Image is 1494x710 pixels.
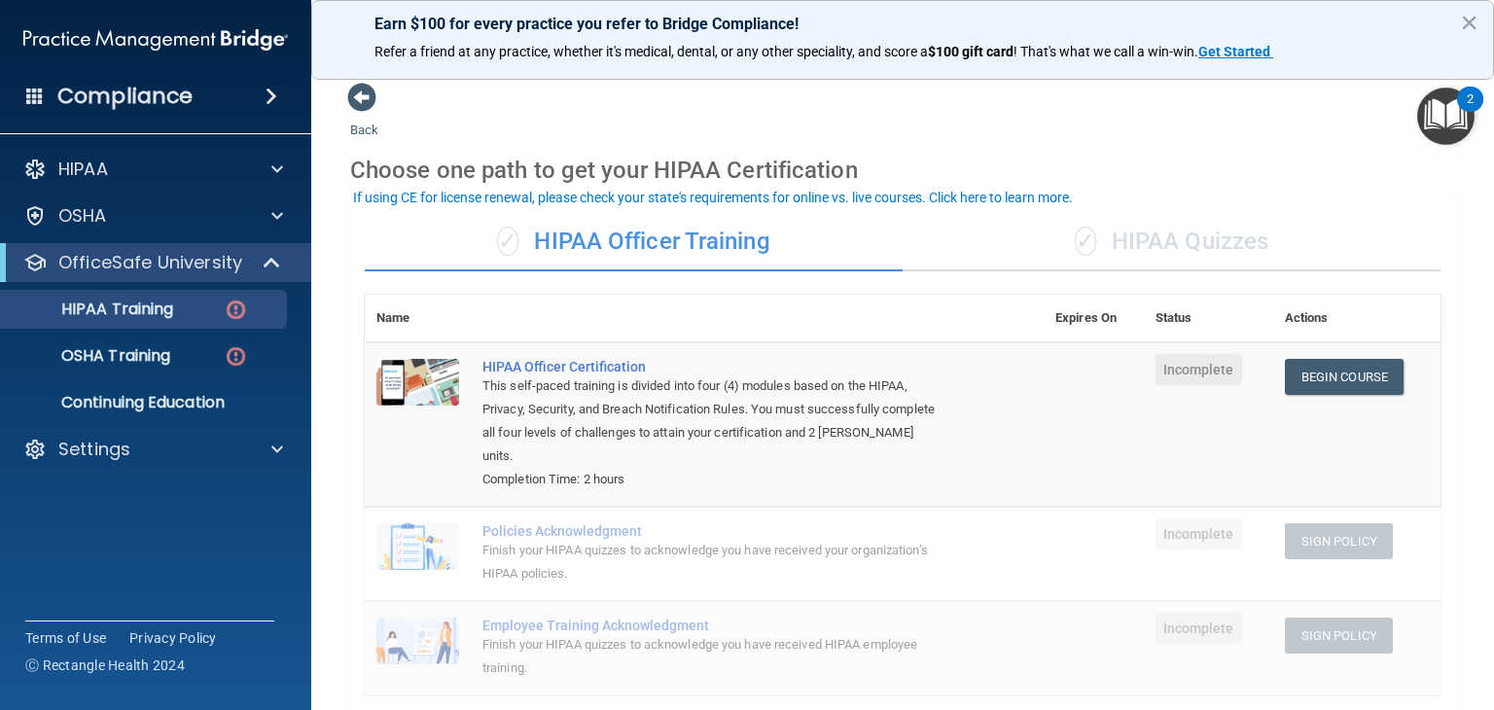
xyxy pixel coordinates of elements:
button: If using CE for license renewal, please check your state's requirements for online vs. live cours... [350,188,1076,207]
span: Incomplete [1156,613,1242,644]
div: Employee Training Acknowledgment [482,618,946,633]
a: Begin Course [1285,359,1404,395]
img: PMB logo [23,20,288,59]
span: ✓ [497,227,518,256]
span: Ⓒ Rectangle Health 2024 [25,656,185,675]
div: This self-paced training is divided into four (4) modules based on the HIPAA, Privacy, Security, ... [482,374,946,468]
span: ✓ [1075,227,1096,256]
a: HIPAA [23,158,283,181]
a: HIPAA Officer Certification [482,359,946,374]
button: Close [1460,7,1478,38]
button: Open Resource Center, 2 new notifications [1417,88,1475,145]
div: If using CE for license renewal, please check your state's requirements for online vs. live cours... [353,191,1073,204]
button: Sign Policy [1285,523,1393,559]
a: Back [350,99,378,137]
p: OfficeSafe University [58,251,242,274]
div: Finish your HIPAA quizzes to acknowledge you have received HIPAA employee training. [482,633,946,680]
p: HIPAA [58,158,108,181]
a: Get Started [1198,44,1273,59]
span: Incomplete [1156,354,1242,385]
div: HIPAA Quizzes [903,213,1441,271]
p: Earn $100 for every practice you refer to Bridge Compliance! [374,15,1431,33]
p: OSHA Training [13,346,170,366]
a: OSHA [23,204,283,228]
a: Privacy Policy [129,628,217,648]
th: Name [365,295,471,342]
button: Sign Policy [1285,618,1393,654]
div: HIPAA Officer Training [365,213,903,271]
strong: Get Started [1198,44,1270,59]
p: HIPAA Training [13,300,173,319]
a: Terms of Use [25,628,106,648]
div: Completion Time: 2 hours [482,468,946,491]
th: Actions [1273,295,1441,342]
img: danger-circle.6113f641.png [224,298,248,322]
p: Continuing Education [13,393,278,412]
div: Policies Acknowledgment [482,523,946,539]
div: Choose one path to get your HIPAA Certification [350,142,1455,198]
a: Settings [23,438,283,461]
th: Status [1144,295,1273,342]
span: ! That's what we call a win-win. [1014,44,1198,59]
h4: Compliance [57,83,193,110]
img: danger-circle.6113f641.png [224,344,248,369]
p: OSHA [58,204,107,228]
strong: $100 gift card [928,44,1014,59]
span: Refer a friend at any practice, whether it's medical, dental, or any other speciality, and score a [374,44,928,59]
div: Finish your HIPAA quizzes to acknowledge you have received your organization’s HIPAA policies. [482,539,946,586]
p: Settings [58,438,130,461]
span: Incomplete [1156,518,1242,550]
th: Expires On [1044,295,1144,342]
div: 2 [1467,99,1474,124]
a: OfficeSafe University [23,251,282,274]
